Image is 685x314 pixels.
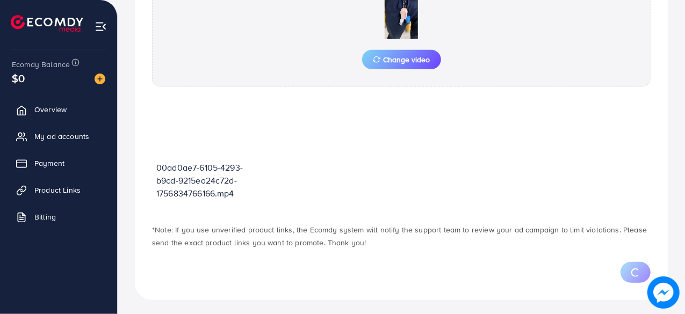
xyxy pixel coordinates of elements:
[95,20,107,33] img: menu
[34,131,89,142] span: My ad accounts
[11,15,83,32] img: logo
[8,126,109,147] a: My ad accounts
[12,59,70,70] span: Ecomdy Balance
[11,70,26,87] span: $0
[8,179,109,201] a: Product Links
[8,152,109,174] a: Payment
[34,104,67,115] span: Overview
[95,74,105,84] img: image
[362,50,441,69] button: Change video
[8,206,109,228] a: Billing
[34,158,64,169] span: Payment
[8,99,109,120] a: Overview
[156,161,258,200] p: 00ad0ae7-6105-4293-b9cd-9215ea24c72d-1756834766166.mp4
[647,276,680,309] img: image
[34,185,81,195] span: Product Links
[373,56,430,63] span: Change video
[152,223,651,249] p: *Note: If you use unverified product links, the Ecomdy system will notify the support team to rev...
[34,211,56,222] span: Billing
